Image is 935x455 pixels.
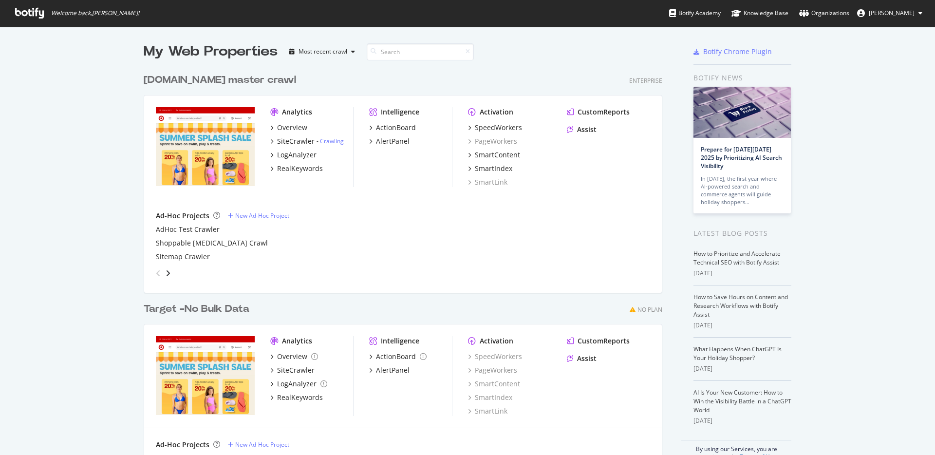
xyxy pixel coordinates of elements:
div: RealKeywords [277,164,323,173]
div: Knowledge Base [731,8,788,18]
a: Shoppable [MEDICAL_DATA] Crawl [156,238,268,248]
img: targetsecondary.com [156,336,255,415]
div: SiteCrawler [277,136,315,146]
button: [PERSON_NAME] [849,5,930,21]
div: SiteCrawler [277,365,315,375]
div: [DATE] [693,364,791,373]
a: ActionBoard [369,352,427,361]
a: Target -No Bulk Data [144,302,253,316]
div: Ad-Hoc Projects [156,211,209,221]
div: RealKeywords [277,393,323,402]
div: Intelligence [381,336,419,346]
div: No Plan [637,305,662,314]
div: Intelligence [381,107,419,117]
a: Prepare for [DATE][DATE] 2025 by Prioritizing AI Search Visibility [701,145,782,170]
div: ActionBoard [376,123,416,133]
a: AlertPanel [369,365,410,375]
img: Prepare for Black Friday 2025 by Prioritizing AI Search Visibility [693,87,791,138]
a: How to Prioritize and Accelerate Technical SEO with Botify Assist [693,249,781,266]
div: Assist [577,125,597,134]
div: angle-right [165,268,171,278]
div: Target -No Bulk Data [144,302,249,316]
a: AI Is Your New Customer: How to Win the Visibility Battle in a ChatGPT World [693,388,791,414]
a: ActionBoard [369,123,416,133]
div: Botify news [693,73,791,83]
div: Sitemap Crawler [156,252,210,262]
a: Assist [567,125,597,134]
div: Overview [277,123,307,133]
div: SpeedWorkers [475,123,522,133]
div: SmartIndex [475,164,512,173]
a: SmartLink [468,406,507,416]
div: AlertPanel [376,365,410,375]
a: SpeedWorkers [468,123,522,133]
a: Assist [567,354,597,363]
a: AlertPanel [369,136,410,146]
div: Analytics [282,336,312,346]
a: What Happens When ChatGPT Is Your Holiday Shopper? [693,345,782,362]
div: My Web Properties [144,42,278,61]
a: SmartContent [468,150,520,160]
div: [DATE] [693,321,791,330]
a: SmartIndex [468,164,512,173]
a: CustomReports [567,107,630,117]
div: Enterprise [629,76,662,85]
div: SmartContent [475,150,520,160]
div: CustomReports [578,107,630,117]
div: - [317,137,344,145]
div: New Ad-Hoc Project [235,211,289,220]
div: [DOMAIN_NAME] master crawl [144,73,296,87]
div: PageWorkers [468,365,517,375]
div: Organizations [799,8,849,18]
a: AdHoc Test Crawler [156,225,220,234]
div: [DATE] [693,269,791,278]
a: SmartIndex [468,393,512,402]
div: LogAnalyzer [277,150,317,160]
span: Noah Turner [869,9,915,17]
div: angle-left [152,265,165,281]
a: New Ad-Hoc Project [228,440,289,449]
a: LogAnalyzer [270,150,317,160]
a: SmartContent [468,379,520,389]
div: Ad-Hoc Projects [156,440,209,450]
a: How to Save Hours on Content and Research Workflows with Botify Assist [693,293,788,319]
img: www.target.com [156,107,255,186]
a: [DOMAIN_NAME] master crawl [144,73,300,87]
div: ActionBoard [376,352,416,361]
div: [DATE] [693,417,791,425]
a: SiteCrawler- Crawling [270,136,344,146]
div: Overview [277,352,307,361]
span: Welcome back, [PERSON_NAME] ! [51,9,139,17]
input: Search [367,43,474,60]
a: Crawling [320,137,344,145]
div: Assist [577,354,597,363]
a: Overview [270,123,307,133]
div: Most recent crawl [299,49,347,55]
div: In [DATE], the first year where AI-powered search and commerce agents will guide holiday shoppers… [701,175,784,206]
div: Botify Academy [669,8,721,18]
a: SmartLink [468,177,507,187]
div: Analytics [282,107,312,117]
div: New Ad-Hoc Project [235,440,289,449]
div: LogAnalyzer [277,379,317,389]
a: Overview [270,352,318,361]
div: Botify Chrome Plugin [703,47,772,57]
a: RealKeywords [270,393,323,402]
a: New Ad-Hoc Project [228,211,289,220]
a: SpeedWorkers [468,352,522,361]
div: Activation [480,107,513,117]
div: AlertPanel [376,136,410,146]
a: LogAnalyzer [270,379,327,389]
a: CustomReports [567,336,630,346]
a: SiteCrawler [270,365,315,375]
div: Activation [480,336,513,346]
a: PageWorkers [468,136,517,146]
